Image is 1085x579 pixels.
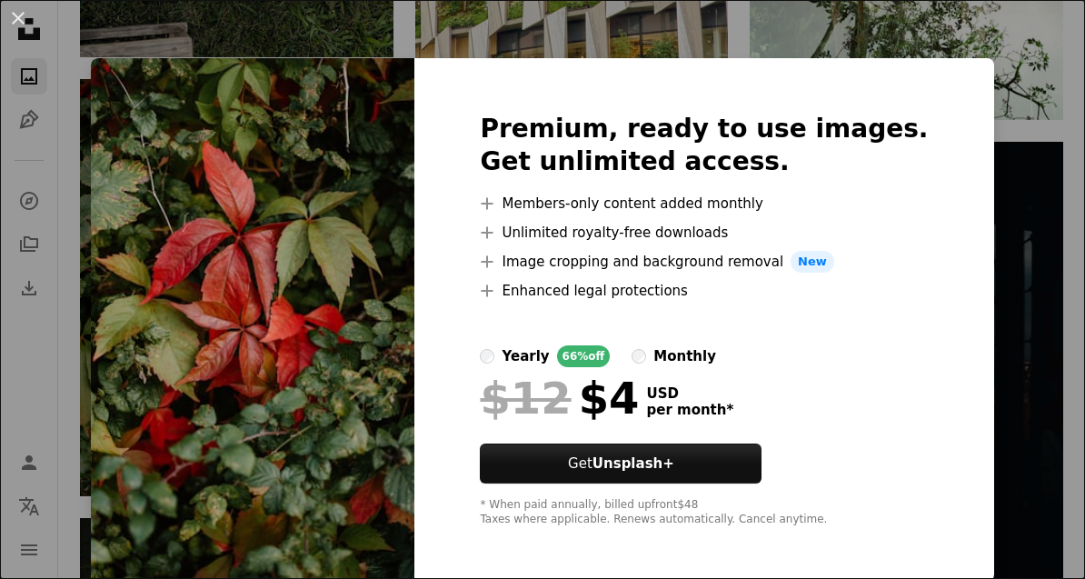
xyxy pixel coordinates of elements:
span: $12 [480,374,571,422]
h2: Premium, ready to use images. Get unlimited access. [480,113,928,178]
span: New [791,251,834,273]
span: USD [646,385,733,402]
strong: Unsplash+ [592,455,674,472]
li: Enhanced legal protections [480,280,928,302]
button: GetUnsplash+ [480,444,761,484]
input: monthly [632,349,646,364]
li: Members-only content added monthly [480,193,928,215]
div: * When paid annually, billed upfront $48 Taxes where applicable. Renews automatically. Cancel any... [480,498,928,527]
li: Unlimited royalty-free downloads [480,222,928,244]
li: Image cropping and background removal [480,251,928,273]
div: 66% off [557,345,611,367]
div: yearly [502,345,549,367]
div: monthly [653,345,716,367]
input: yearly66%off [480,349,494,364]
div: $4 [480,374,639,422]
span: per month * [646,402,733,418]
